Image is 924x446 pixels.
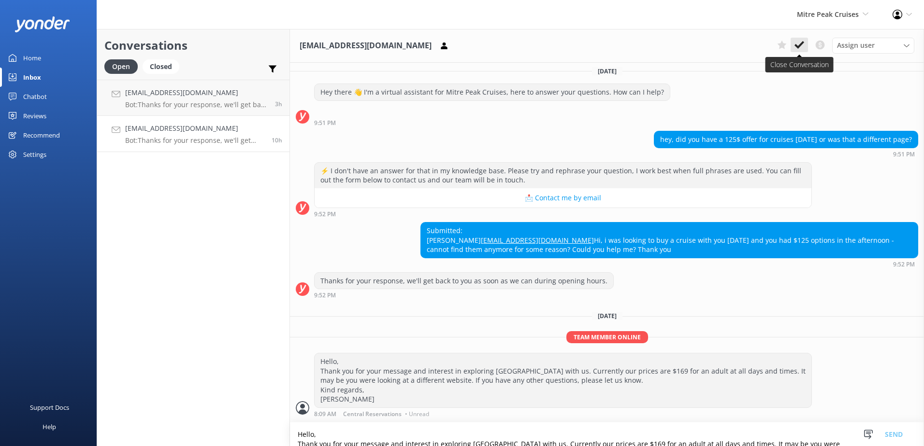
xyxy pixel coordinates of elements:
div: Oct 05 2025 09:52pm (UTC +13:00) Pacific/Auckland [420,261,918,267]
div: Home [23,48,41,68]
span: Oct 06 2025 05:02am (UTC +13:00) Pacific/Auckland [275,100,282,108]
div: Hello, Thank you for your message and interest in exploring [GEOGRAPHIC_DATA] with us. Currently ... [315,353,811,407]
div: Support Docs [30,398,69,417]
p: Bot: Thanks for your response, we'll get back to you as soon as we can during opening hours. [125,100,268,109]
a: [EMAIL_ADDRESS][DOMAIN_NAME]Bot:Thanks for your response, we'll get back to you as soon as we can... [97,80,289,116]
span: [DATE] [592,312,622,320]
h3: [EMAIL_ADDRESS][DOMAIN_NAME] [300,40,432,52]
a: [EMAIL_ADDRESS][DOMAIN_NAME]Bot:Thanks for your response, we'll get back to you as soon as we can... [97,116,289,152]
strong: 9:52 PM [314,211,336,217]
div: Oct 05 2025 09:51pm (UTC +13:00) Pacific/Auckland [654,151,918,157]
div: Recommend [23,125,60,145]
span: Mitre Peak Cruises [797,10,859,19]
span: Team member online [566,331,648,343]
div: Inbox [23,68,41,87]
h2: Conversations [104,36,282,55]
strong: 9:51 PM [314,120,336,126]
a: Open [104,61,143,71]
strong: 9:52 PM [314,293,336,298]
div: Hey there 👋 I'm a virtual assistant for Mitre Peak Cruises, here to answer your questions. How ca... [315,84,670,100]
span: [DATE] [592,67,622,75]
a: Closed [143,61,184,71]
button: 📩 Contact me by email [315,188,811,208]
div: Closed [143,59,179,74]
div: Oct 06 2025 08:09am (UTC +13:00) Pacific/Auckland [314,410,812,417]
div: Thanks for your response, we'll get back to you as soon as we can during opening hours. [315,273,613,289]
h4: [EMAIL_ADDRESS][DOMAIN_NAME] [125,123,264,134]
a: [EMAIL_ADDRESS][DOMAIN_NAME] [481,236,594,245]
div: Settings [23,145,46,164]
div: Oct 05 2025 09:52pm (UTC +13:00) Pacific/Auckland [314,210,812,217]
p: Bot: Thanks for your response, we'll get back to you as soon as we can during opening hours. [125,136,264,145]
div: Oct 05 2025 09:51pm (UTC +13:00) Pacific/Auckland [314,119,670,126]
div: Submitted: [PERSON_NAME] Hi, i was looking to buy a cruise with you [DATE] and you had $125 optio... [421,223,918,258]
div: hey, did you have a 125$ offer for cruises [DATE] or was that a different page? [654,131,918,148]
span: Central Reservations [343,411,402,417]
strong: 9:52 PM [893,262,915,267]
strong: 8:09 AM [314,411,336,417]
div: Help [43,417,56,436]
div: Oct 05 2025 09:52pm (UTC +13:00) Pacific/Auckland [314,292,614,298]
span: • Unread [405,411,429,417]
div: ⚡ I don't have an answer for that in my knowledge base. Please try and rephrase your question, I ... [315,163,811,188]
img: yonder-white-logo.png [14,16,70,32]
div: Chatbot [23,87,47,106]
span: Oct 05 2025 09:52pm (UTC +13:00) Pacific/Auckland [272,136,282,144]
h4: [EMAIL_ADDRESS][DOMAIN_NAME] [125,87,268,98]
div: Reviews [23,106,46,125]
div: Open [104,59,138,74]
div: Assign User [832,38,914,53]
span: Assign user [837,40,875,51]
strong: 9:51 PM [893,152,915,157]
